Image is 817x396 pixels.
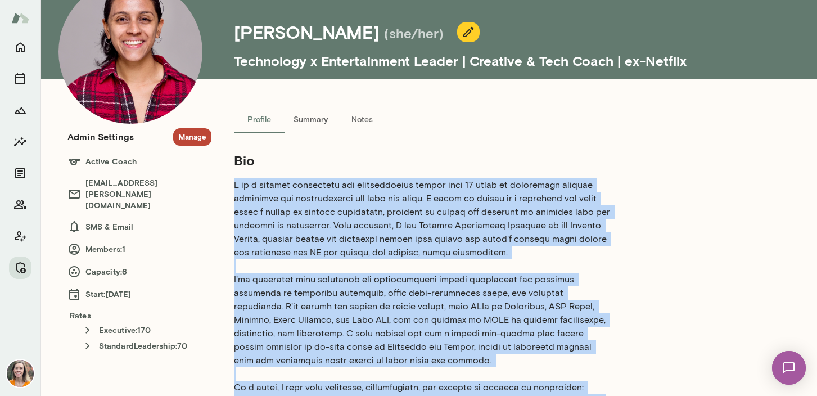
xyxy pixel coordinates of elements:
h5: Bio [234,151,612,169]
button: Insights [9,130,31,153]
button: Notes [337,106,387,133]
button: Client app [9,225,31,247]
button: Profile [234,106,285,133]
h5: (she/her) [384,24,444,42]
h6: Capacity: 6 [67,265,211,278]
h4: [PERSON_NAME] [234,21,380,43]
button: Manage [9,256,31,279]
button: Manage [173,128,211,146]
h6: Rates [67,310,211,321]
button: Sessions [9,67,31,90]
img: Carrie Kelly [7,360,34,387]
button: Summary [285,106,337,133]
h6: Members: 1 [67,242,211,256]
button: Documents [9,162,31,184]
button: Growth Plan [9,99,31,121]
h6: Executive : 170 [81,323,211,337]
h6: Start: [DATE] [67,287,211,301]
h6: StandardLeadership : 70 [81,339,211,353]
h6: Admin Settings [67,130,134,143]
img: Mento [11,7,29,29]
h6: SMS & Email [67,220,211,233]
h6: Active Coach [67,155,211,168]
button: Members [9,193,31,216]
h6: [EMAIL_ADDRESS][PERSON_NAME][DOMAIN_NAME] [67,177,211,211]
h5: Technology x Entertainment Leader | Creative & Tech Coach | ex-Netflix [234,43,720,70]
button: Home [9,36,31,58]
